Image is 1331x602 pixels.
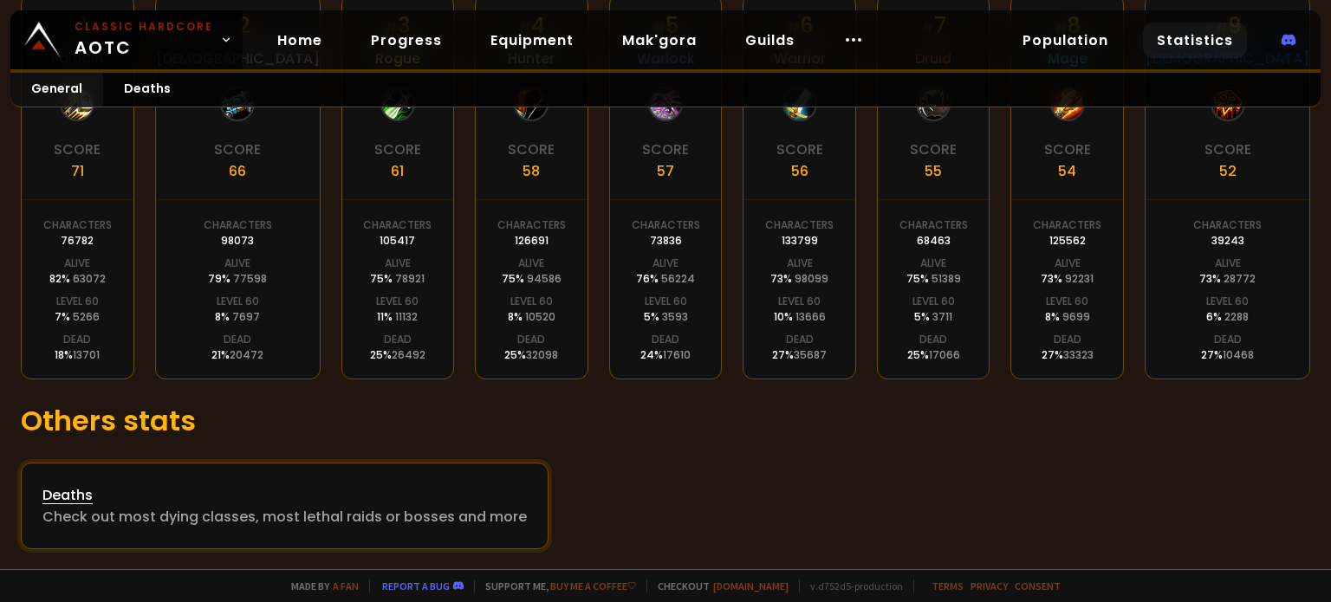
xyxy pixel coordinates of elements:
[1065,271,1094,286] span: 92231
[1055,256,1081,271] div: Alive
[217,294,259,309] div: Level 60
[1015,579,1061,592] a: Consent
[510,294,553,309] div: Level 60
[215,309,260,325] div: 8 %
[515,233,549,249] div: 126691
[370,347,425,363] div: 25 %
[787,256,813,271] div: Alive
[204,217,272,233] div: Characters
[1219,160,1237,182] div: 52
[224,256,250,271] div: Alive
[56,294,99,309] div: Level 60
[650,233,682,249] div: 73836
[64,256,90,271] div: Alive
[504,347,558,363] div: 25 %
[75,19,213,35] small: Classic Hardcore
[21,400,1310,442] h1: Others stats
[377,309,418,325] div: 11 %
[281,579,359,592] span: Made by
[395,309,418,324] span: 11132
[608,23,711,58] a: Mak'gora
[380,233,415,249] div: 105417
[778,294,821,309] div: Level 60
[477,23,588,58] a: Equipment
[214,139,261,160] div: Score
[1199,271,1256,287] div: 73 %
[224,332,251,347] div: Dead
[232,309,260,324] span: 7697
[1215,256,1241,271] div: Alive
[63,332,91,347] div: Dead
[211,347,263,363] div: 21 %
[49,271,106,287] div: 82 %
[73,347,100,362] span: 13701
[1201,347,1254,363] div: 27 %
[653,256,678,271] div: Alive
[1224,271,1256,286] span: 28772
[932,271,961,286] span: 51389
[1143,23,1247,58] a: Statistics
[54,139,101,160] div: Score
[1193,217,1262,233] div: Characters
[363,217,432,233] div: Characters
[230,347,263,362] span: 20472
[713,579,789,592] a: [DOMAIN_NAME]
[1049,233,1086,249] div: 125562
[518,256,544,271] div: Alive
[661,271,695,286] span: 56224
[906,271,961,287] div: 75 %
[929,347,960,362] span: 17066
[971,579,1008,592] a: Privacy
[925,160,942,182] div: 55
[765,217,834,233] div: Characters
[61,233,94,249] div: 76782
[392,347,425,362] span: 26492
[1223,347,1254,362] span: 10468
[646,579,789,592] span: Checkout
[391,160,404,182] div: 61
[1058,160,1076,182] div: 54
[795,309,826,324] span: 13666
[208,271,267,287] div: 79 %
[652,332,679,347] div: Dead
[10,73,103,107] a: General
[910,139,957,160] div: Score
[1044,139,1091,160] div: Score
[914,309,952,325] div: 5 %
[663,347,691,362] span: 17610
[920,256,946,271] div: Alive
[1214,332,1242,347] div: Dead
[791,160,808,182] div: 56
[263,23,336,58] a: Home
[73,271,106,286] span: 63072
[1033,217,1101,233] div: Characters
[1046,294,1088,309] div: Level 60
[632,217,700,233] div: Characters
[1041,271,1094,287] div: 73 %
[1009,23,1122,58] a: Population
[10,10,243,69] a: Classic HardcoreAOTC
[642,139,689,160] div: Score
[731,23,808,58] a: Guilds
[1042,347,1094,363] div: 27 %
[474,579,636,592] span: Support me,
[374,139,421,160] div: Score
[42,484,527,506] div: Deaths
[932,309,952,324] span: 3711
[71,160,84,182] div: 71
[508,309,555,325] div: 8 %
[1062,309,1090,324] span: 9699
[55,309,100,325] div: 7 %
[550,579,636,592] a: Buy me a coffee
[502,271,562,287] div: 75 %
[526,347,558,362] span: 32098
[657,160,674,182] div: 57
[233,271,267,286] span: 77598
[1206,309,1249,325] div: 6 %
[42,506,527,528] div: Check out most dying classes, most lethal raids or bosses and more
[525,309,555,324] span: 10520
[55,347,100,363] div: 18 %
[782,233,818,249] div: 133799
[786,332,814,347] div: Dead
[907,347,960,363] div: 25 %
